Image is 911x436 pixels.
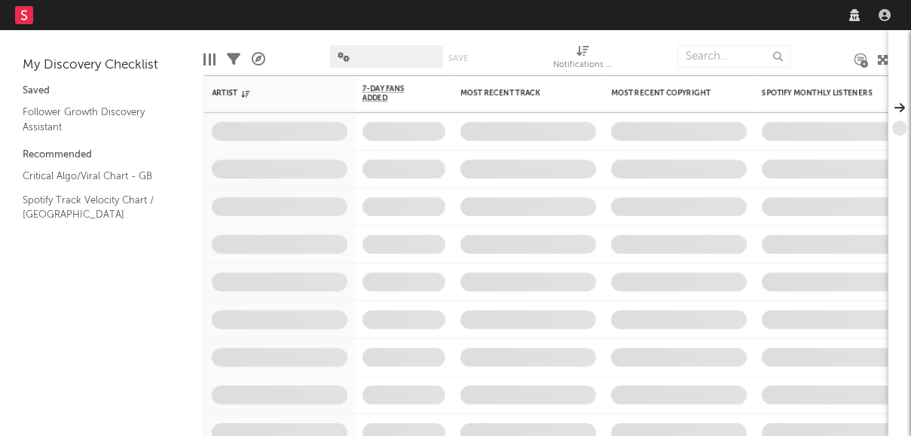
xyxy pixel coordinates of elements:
[23,104,166,135] a: Follower Growth Discovery Assistant
[23,168,166,184] a: Critical Algo/Viral Chart - GB
[23,146,181,164] div: Recommended
[227,38,240,81] div: Filters
[23,82,181,100] div: Saved
[762,89,875,98] div: Spotify Monthly Listeners
[553,38,613,81] div: Notifications (Artist)
[203,38,216,81] div: Edit Columns
[212,89,325,98] div: Artist
[677,45,790,68] input: Search...
[553,56,613,75] div: Notifications (Artist)
[611,89,724,98] div: Most Recent Copyright
[23,192,166,223] a: Spotify Track Velocity Chart / [GEOGRAPHIC_DATA]
[460,89,573,98] div: Most Recent Track
[252,38,265,81] div: A&R Pipeline
[362,84,423,102] span: 7-Day Fans Added
[23,56,181,75] div: My Discovery Checklist
[448,54,468,63] button: Save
